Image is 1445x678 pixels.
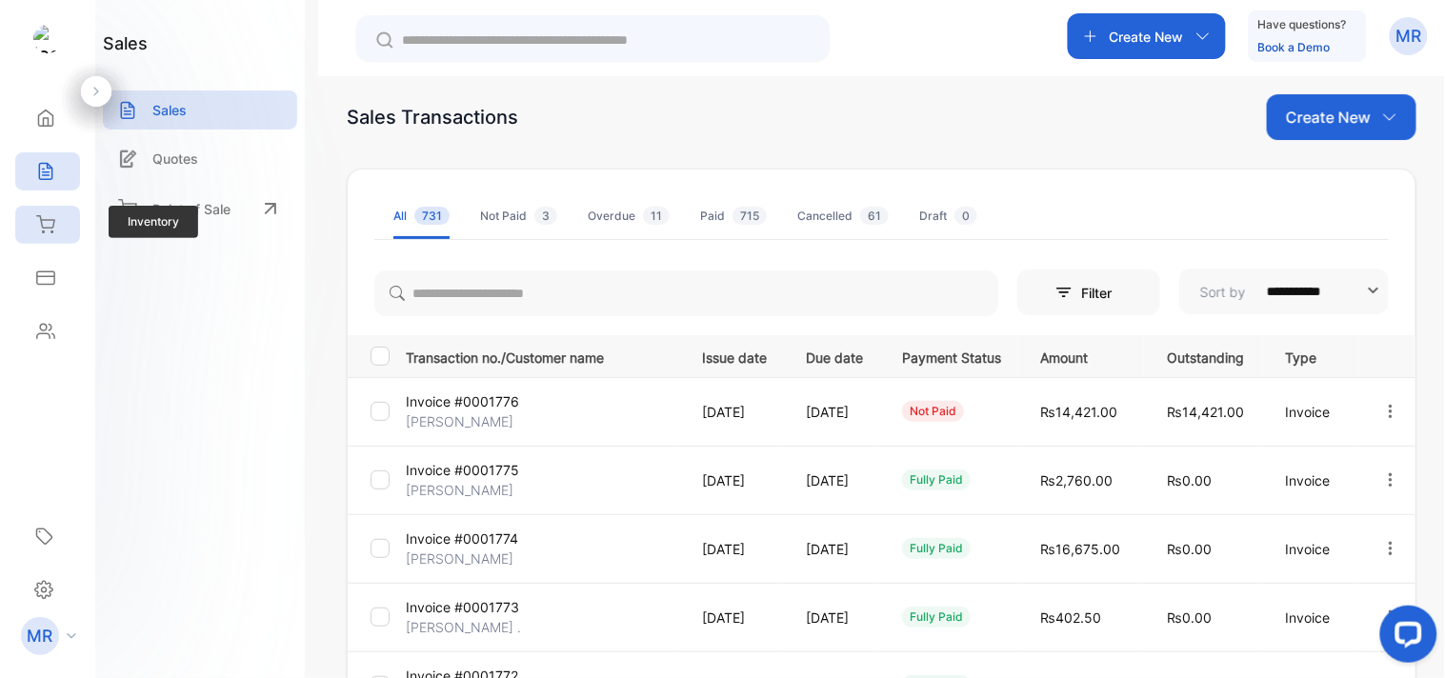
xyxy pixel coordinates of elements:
[1167,609,1212,626] span: ₨0.00
[902,607,971,628] div: fully paid
[1068,13,1226,59] button: Create New
[702,608,767,628] p: [DATE]
[902,469,971,490] div: fully paid
[1040,344,1128,368] p: Amount
[406,548,513,568] p: [PERSON_NAME]
[643,207,670,225] span: 11
[702,402,767,422] p: [DATE]
[702,539,767,559] p: [DATE]
[806,344,863,368] p: Due date
[860,207,889,225] span: 61
[1258,40,1331,54] a: Book a Demo
[393,208,450,225] div: All
[406,480,513,500] p: [PERSON_NAME]
[109,206,198,238] span: Inventory
[406,411,513,431] p: [PERSON_NAME]
[103,90,297,130] a: Sales
[1040,472,1113,489] span: ₨2,760.00
[702,344,767,368] p: Issue date
[1365,598,1445,678] iframe: LiveChat chat widget
[152,199,231,219] p: Point of Sale
[806,608,863,628] p: [DATE]
[1040,404,1117,420] span: ₨14,421.00
[588,208,670,225] div: Overdue
[902,538,971,559] div: fully paid
[1286,470,1342,490] p: Invoice
[1200,282,1246,302] p: Sort by
[406,528,518,548] p: Invoice #0001774
[406,391,519,411] p: Invoice #0001776
[1040,609,1101,626] span: ₨402.50
[806,470,863,490] p: [DATE]
[1017,269,1160,315] button: Filter
[1267,94,1416,140] button: Create New
[954,207,977,225] span: 0
[1167,541,1212,557] span: ₨0.00
[1167,472,1212,489] span: ₨0.00
[1040,541,1120,557] span: ₨16,675.00
[480,208,557,225] div: Not Paid
[103,188,297,229] a: Point of Sale
[406,617,521,637] p: [PERSON_NAME] .
[1286,106,1371,129] p: Create New
[406,344,678,368] p: Transaction no./Customer name
[806,402,863,422] p: [DATE]
[1110,27,1184,47] p: Create New
[103,30,148,56] h1: sales
[534,207,557,225] span: 3
[797,208,889,225] div: Cancelled
[1179,269,1389,314] button: Sort by
[902,344,1001,368] p: Payment Status
[1396,24,1422,49] p: MR
[152,100,187,120] p: Sales
[103,139,297,178] a: Quotes
[1081,283,1123,303] p: Filter
[414,207,450,225] span: 731
[902,401,964,422] div: not paid
[1390,13,1428,59] button: MR
[1258,15,1347,34] p: Have questions?
[1167,404,1244,420] span: ₨14,421.00
[1286,344,1342,368] p: Type
[406,597,519,617] p: Invoice #0001773
[1286,539,1342,559] p: Invoice
[702,470,767,490] p: [DATE]
[806,539,863,559] p: [DATE]
[152,149,198,169] p: Quotes
[28,624,53,648] p: MR
[1167,344,1247,368] p: Outstanding
[919,208,977,225] div: Draft
[733,207,767,225] span: 715
[1286,608,1342,628] p: Invoice
[347,103,518,131] div: Sales Transactions
[700,208,767,225] div: Paid
[406,460,519,480] p: Invoice #0001775
[33,25,62,53] img: logo
[1286,402,1342,422] p: Invoice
